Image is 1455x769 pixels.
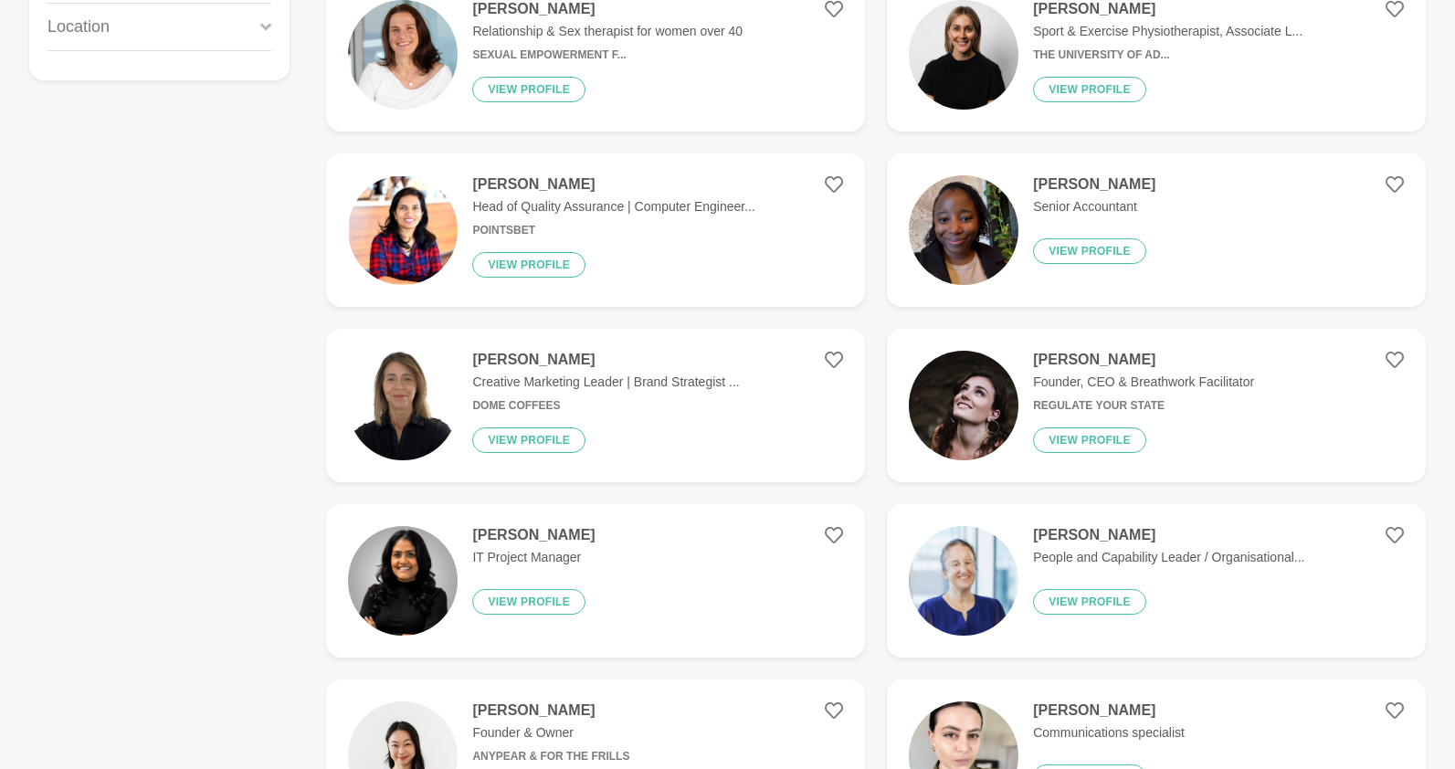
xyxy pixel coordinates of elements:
button: View profile [1033,427,1146,453]
p: Head of Quality Assurance | Computer Engineer... [472,197,754,216]
p: Relationship & Sex therapist for women over 40 [472,22,743,41]
img: 54410d91cae438123b608ef54d3da42d18b8f0e6-2316x3088.jpg [909,175,1018,285]
h4: [PERSON_NAME] [472,701,629,720]
button: View profile [1033,238,1146,264]
h4: [PERSON_NAME] [1033,351,1254,369]
h6: PointsBet [472,224,754,237]
h6: Dome Coffees [472,399,739,413]
button: View profile [472,252,585,278]
p: Communications specialist [1033,723,1185,743]
h4: [PERSON_NAME] [472,526,595,544]
h4: [PERSON_NAME] [472,351,739,369]
a: [PERSON_NAME]Head of Quality Assurance | Computer Engineer...PointsBetView profile [326,153,865,307]
img: 6c7e47c16492af589fd1d5b58525654ea3920635-256x256.jpg [909,526,1018,636]
img: 59f335efb65c6b3f8f0c6c54719329a70c1332df-242x243.png [348,175,458,285]
button: View profile [472,589,585,615]
p: Creative Marketing Leader | Brand Strategist ... [472,373,739,392]
a: [PERSON_NAME]IT Project ManagerView profile [326,504,865,658]
a: [PERSON_NAME]Creative Marketing Leader | Brand Strategist ...Dome CoffeesView profile [326,329,865,482]
img: 01aee5e50c87abfaa70c3c448cb39ff495e02bc9-1024x1024.jpg [348,526,458,636]
h6: Sexual Empowerment f... [472,48,743,62]
h4: [PERSON_NAME] [472,175,754,194]
a: [PERSON_NAME]Founder, CEO & Breathwork FacilitatorRegulate Your StateView profile [887,329,1426,482]
p: IT Project Manager [472,548,595,567]
a: [PERSON_NAME]People and Capability Leader / Organisational...View profile [887,504,1426,658]
img: 675efa3b2e966e5c68b6c0b6a55f808c2d9d66a7-1333x2000.png [348,351,458,460]
h4: [PERSON_NAME] [1033,175,1155,194]
p: Location [47,15,110,39]
img: 8185ea49deb297eade9a2e5250249276829a47cd-920x897.jpg [909,351,1018,460]
button: View profile [472,77,585,102]
button: View profile [1033,77,1146,102]
h6: Anypear & For The Frills [472,750,629,764]
button: View profile [472,427,585,453]
h4: [PERSON_NAME] [1033,701,1185,720]
h6: Regulate Your State [1033,399,1254,413]
h6: The University of Ad... [1033,48,1302,62]
a: [PERSON_NAME]Senior AccountantView profile [887,153,1426,307]
p: Founder & Owner [472,723,629,743]
p: Senior Accountant [1033,197,1155,216]
h4: [PERSON_NAME] [1033,526,1304,544]
button: View profile [1033,589,1146,615]
p: Sport & Exercise Physiotherapist, Associate L... [1033,22,1302,41]
p: People and Capability Leader / Organisational... [1033,548,1304,567]
p: Founder, CEO & Breathwork Facilitator [1033,373,1254,392]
